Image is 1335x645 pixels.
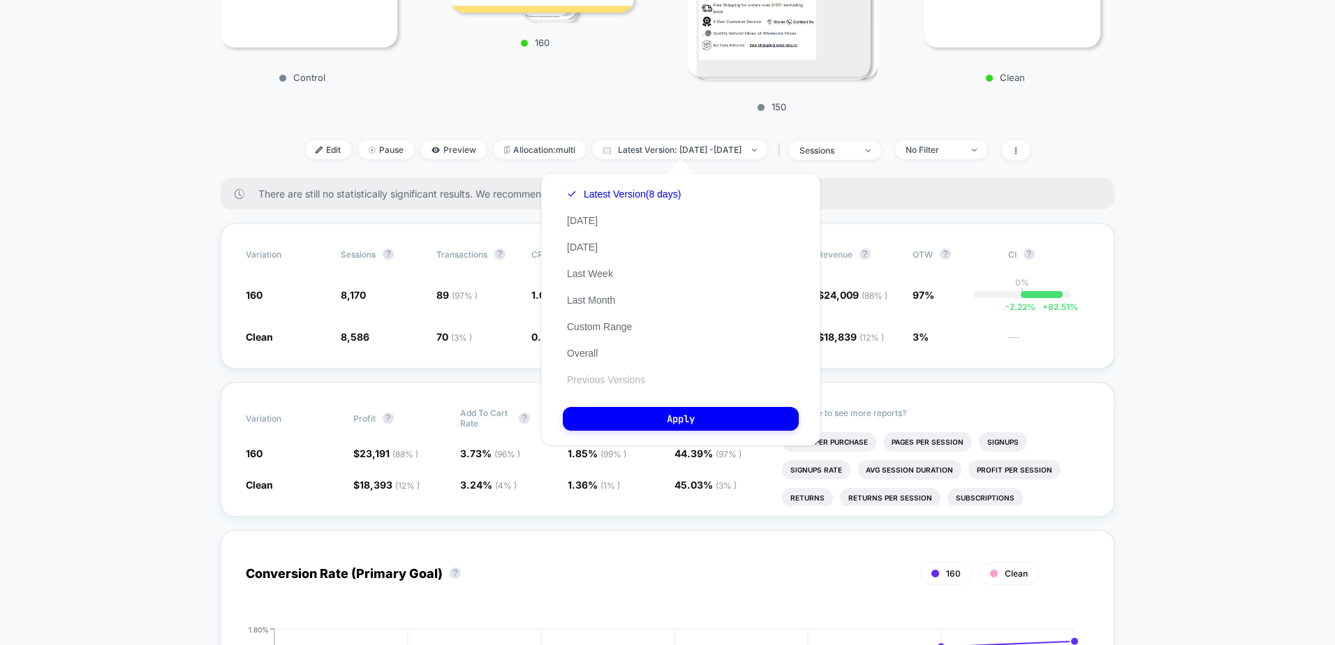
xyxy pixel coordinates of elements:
span: 45.03 % [674,479,737,491]
span: Add To Cart Rate [460,408,512,429]
span: 24,009 [824,289,887,301]
li: Returns Per Session [840,488,941,507]
span: Clean [246,479,273,491]
span: Latest Version: [DATE] - [DATE] [593,140,767,159]
span: Clean [246,331,273,343]
span: ( 88 % ) [392,449,418,459]
span: 3% [913,331,929,343]
button: Custom Range [563,320,636,333]
span: $ [818,289,887,301]
span: $ [353,479,420,491]
span: ( 3 % ) [716,480,737,491]
li: Avg Session Duration [857,460,961,480]
span: ( 88 % ) [862,290,887,301]
button: Last Month [563,294,619,306]
button: Latest Version(8 days) [563,188,685,200]
span: 3.24 % [460,479,517,491]
div: No Filter [906,144,961,155]
span: --- [1008,333,1089,343]
button: Overall [563,347,602,359]
span: 18,839 [824,331,884,343]
span: ( 97 % ) [452,290,478,301]
span: ( 4 % ) [495,480,517,491]
span: Sessions [341,249,376,260]
li: Signups [979,432,1027,452]
span: OTW [913,249,989,260]
li: Signups Rate [782,460,850,480]
span: Preview [421,140,487,159]
button: ? [450,568,461,579]
img: rebalance [504,146,510,154]
li: Pages Per Session [883,432,972,452]
span: Variation [246,408,323,429]
div: sessions [799,145,855,156]
img: end [752,149,757,151]
p: 150 [680,101,864,112]
span: Allocation: multi [494,140,586,159]
span: 3.73 % [460,447,520,459]
p: 160 [443,37,627,48]
span: Revenue [818,249,853,260]
span: Transactions [436,249,487,260]
span: CI [1008,249,1085,260]
button: ? [383,413,394,424]
img: calendar [603,147,611,154]
span: 82.51 % [1035,302,1078,312]
img: end [972,149,977,151]
span: Clean [1005,568,1028,579]
img: end [369,147,376,154]
img: edit [316,147,323,154]
button: Last Week [563,267,617,280]
span: 23,191 [360,447,418,459]
button: ? [860,249,871,260]
button: [DATE] [563,214,602,227]
span: | [774,140,789,161]
li: Returns [782,488,833,507]
span: 160 [246,447,263,459]
button: ? [383,249,394,260]
span: ( 12 % ) [395,480,420,491]
span: ( 96 % ) [494,449,520,459]
span: Variation [246,249,323,260]
span: 70 [436,331,472,343]
span: 8,170 [341,289,366,301]
span: $ [818,331,884,343]
span: Edit [305,140,351,159]
button: ? [1024,249,1035,260]
span: ( 3 % ) [451,332,472,343]
tspan: 1.80% [249,625,269,634]
span: 160 [946,568,961,579]
p: Clean [917,72,1093,83]
p: 0% [1015,277,1029,288]
span: $ [353,447,418,459]
button: ? [519,413,530,424]
span: ( 1 % ) [600,480,620,491]
button: Apply [563,407,799,431]
span: 1.36 % [568,479,620,491]
span: ( 12 % ) [860,332,884,343]
p: Control [214,72,390,83]
span: 89 [436,289,478,301]
img: end [866,149,871,152]
span: Profit [353,413,376,424]
li: Subscriptions [947,488,1023,507]
span: 18,393 [360,479,420,491]
span: 8,586 [341,331,369,343]
span: Pause [358,140,414,159]
li: Profit Per Session [968,460,1061,480]
span: + [1042,302,1048,312]
button: ? [940,249,951,260]
span: There are still no statistically significant results. We recommend waiting a few more days . Time... [258,188,1086,200]
button: ? [494,249,506,260]
span: 97% [913,289,934,301]
p: Would like to see more reports? [782,408,1090,418]
span: -2.22 % [1005,302,1035,312]
p: | [1021,288,1024,298]
button: Previous Versions [563,373,649,386]
button: [DATE] [563,241,602,253]
span: 160 [246,289,263,301]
